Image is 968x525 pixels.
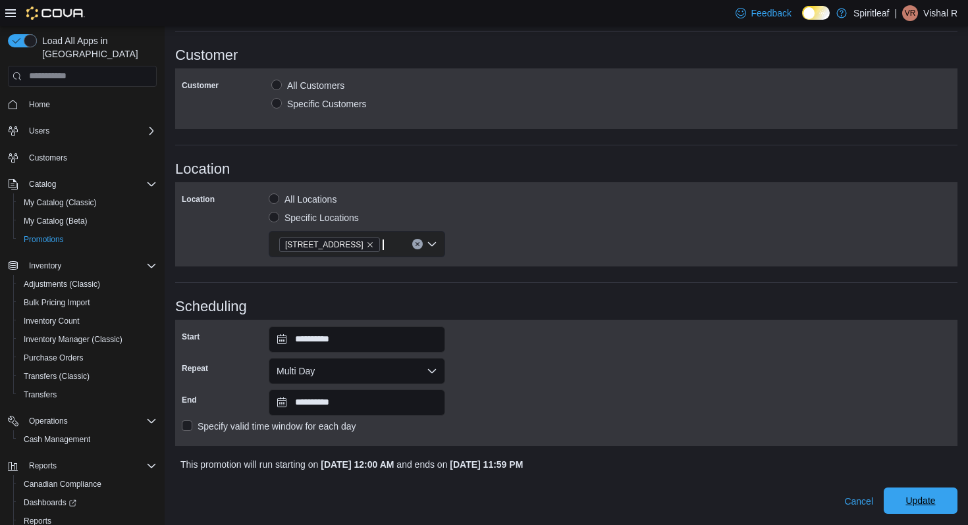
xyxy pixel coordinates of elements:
[182,363,208,374] label: Repeat
[13,475,162,493] button: Canadian Compliance
[18,213,157,229] span: My Catalog (Beta)
[29,153,67,163] span: Customers
[18,387,62,403] a: Transfers
[3,412,162,430] button: Operations
[13,386,162,404] button: Transfers
[29,99,50,110] span: Home
[269,358,445,384] button: Multi Day
[24,234,64,245] span: Promotions
[24,258,157,274] span: Inventory
[24,97,55,113] a: Home
[37,34,157,61] span: Load All Apps in [GEOGRAPHIC_DATA]
[29,416,68,426] span: Operations
[13,293,162,312] button: Bulk Pricing Import
[751,7,792,20] span: Feedback
[18,313,85,329] a: Inventory Count
[412,239,423,249] button: Clear input
[18,195,102,211] a: My Catalog (Classic)
[18,313,157,329] span: Inventory Count
[902,5,918,21] div: Vishal R
[24,176,61,192] button: Catalog
[13,349,162,367] button: Purchase Orders
[13,430,162,449] button: Cash Management
[24,497,76,508] span: Dashboards
[3,95,162,114] button: Home
[3,257,162,275] button: Inventory
[13,212,162,230] button: My Catalog (Beta)
[24,413,73,429] button: Operations
[24,123,55,139] button: Users
[24,334,122,345] span: Inventory Manager (Classic)
[905,5,916,21] span: VR
[175,47,957,63] h3: Customer
[13,330,162,349] button: Inventory Manager (Classic)
[894,5,897,21] p: |
[24,413,157,429] span: Operations
[182,80,219,91] label: Customer
[923,5,957,21] p: Vishal R
[844,495,873,508] span: Cancel
[269,210,359,226] label: Specific Locations
[18,495,157,511] span: Dashboards
[884,488,957,514] button: Update
[18,432,157,447] span: Cash Management
[24,123,157,139] span: Users
[3,175,162,193] button: Catalog
[18,476,107,492] a: Canadian Compliance
[13,230,162,249] button: Promotions
[18,432,95,447] a: Cash Management
[18,387,157,403] span: Transfers
[24,389,57,400] span: Transfers
[285,238,363,251] span: [STREET_ADDRESS]
[18,368,157,384] span: Transfers (Classic)
[182,418,356,434] label: Specify valid time window for each day
[182,332,200,342] label: Start
[24,258,67,274] button: Inventory
[18,232,69,247] a: Promotions
[13,493,162,512] a: Dashboards
[853,5,889,21] p: Spiritleaf
[29,126,49,136] span: Users
[24,197,97,208] span: My Catalog (Classic)
[905,494,935,507] span: Update
[24,96,157,113] span: Home
[13,367,162,386] button: Transfers (Classic)
[271,78,344,93] label: All Customers
[24,479,101,489] span: Canadian Compliance
[26,7,85,20] img: Cova
[18,213,93,229] a: My Catalog (Beta)
[180,457,759,472] p: This promotion will run starting on and ends on
[24,279,100,289] span: Adjustments (Classic)
[24,297,90,308] span: Bulk Pricing Import
[24,176,157,192] span: Catalog
[13,193,162,212] button: My Catalog (Classic)
[269,389,445,416] input: Press the down key to open a popover containing a calendar.
[24,371,90,382] span: Transfers (Classic)
[18,295,157,311] span: Bulk Pricing Import
[269,326,445,353] input: Press the down key to open a popover containing a calendar.
[450,459,523,470] b: [DATE] 11:59 PM
[24,216,88,226] span: My Catalog (Beta)
[802,6,830,20] input: Dark Mode
[271,96,367,112] label: Specific Customers
[24,434,90,445] span: Cash Management
[18,195,157,211] span: My Catalog (Classic)
[839,488,878,514] button: Cancel
[18,495,82,511] a: Dashboards
[18,332,128,347] a: Inventory Manager (Classic)
[24,458,62,474] button: Reports
[3,457,162,475] button: Reports
[18,350,89,366] a: Purchase Orders
[18,476,157,492] span: Canadian Compliance
[182,395,197,405] label: End
[279,238,380,252] span: 570 - Spiritleaf Taunton Rd E (Oshawa)
[13,312,162,330] button: Inventory Count
[24,458,157,474] span: Reports
[18,368,95,384] a: Transfers (Classic)
[366,241,374,249] button: Remove 570 - Spiritleaf Taunton Rd E (Oshawa) from selection in this group
[18,232,157,247] span: Promotions
[18,350,157,366] span: Purchase Orders
[24,353,84,363] span: Purchase Orders
[18,332,157,347] span: Inventory Manager (Classic)
[175,299,957,314] h3: Scheduling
